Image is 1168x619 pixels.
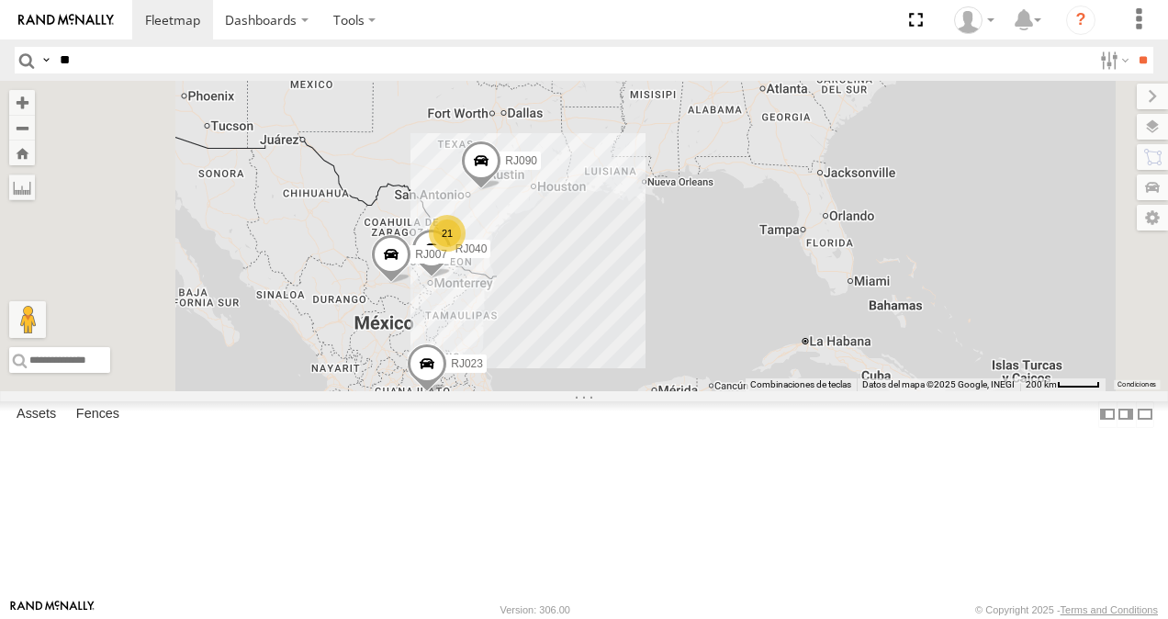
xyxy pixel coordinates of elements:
div: Version: 306.00 [500,604,570,615]
div: 21 [429,215,466,252]
span: RJ090 [505,154,537,167]
div: XPD GLOBAL [948,6,1001,34]
label: Assets [7,401,65,427]
img: rand-logo.svg [18,14,114,27]
button: Zoom Home [9,141,35,165]
button: Arrastra el hombrecito naranja al mapa para abrir Street View [9,301,46,338]
label: Measure [9,174,35,200]
a: Condiciones (se abre en una nueva pestaña) [1117,381,1156,388]
span: RJ007 [415,248,447,261]
label: Map Settings [1137,205,1168,231]
a: Visit our Website [10,601,95,619]
button: Combinaciones de teclas [750,378,851,391]
button: Escala del mapa: 200 km por 43 píxeles [1020,378,1106,391]
span: RJ023 [451,358,483,371]
span: RJ040 [455,243,488,256]
div: © Copyright 2025 - [975,604,1158,615]
i: ? [1066,6,1095,35]
button: Zoom in [9,90,35,115]
label: Search Query [39,47,53,73]
label: Dock Summary Table to the Left [1098,401,1117,428]
label: Fences [67,401,129,427]
span: Datos del mapa ©2025 Google, INEGI [862,379,1015,389]
label: Dock Summary Table to the Right [1117,401,1135,428]
span: 200 km [1026,379,1057,389]
label: Search Filter Options [1093,47,1132,73]
button: Zoom out [9,115,35,141]
a: Terms and Conditions [1061,604,1158,615]
label: Hide Summary Table [1136,401,1154,428]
